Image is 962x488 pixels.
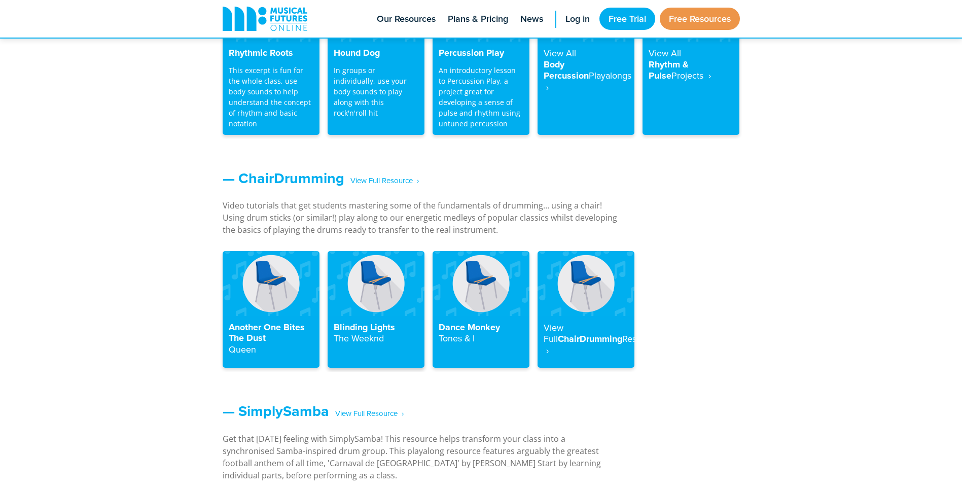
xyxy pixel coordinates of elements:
h4: Hound Dog [334,48,418,59]
span: Plans & Pricing [448,12,508,26]
a: View FullChairDrummingResource ‎ › [538,251,634,368]
a: Blinding LightsThe Weeknd [328,251,424,368]
h4: Percussion Play [439,48,523,59]
strong: The Weeknd [334,332,384,344]
a: Another One Bites The DustQueen [223,251,319,368]
span: Our Resources [377,12,436,26]
strong: View Full [544,321,563,345]
strong: Resource ‎ › [544,332,659,357]
p: Video tutorials that get students mastering some of the fundamentals of drumming… using a chair! ... [223,199,618,236]
strong: View All [649,47,681,59]
p: This excerpt is fun for the whole class, use body sounds to help understand the concept of rhythm... [229,65,313,129]
strong: Tones & I [439,332,475,344]
strong: Queen [229,343,256,356]
a: Free Trial [599,8,655,30]
h4: Rhythmic Roots [229,48,313,59]
a: Free Resources [660,8,740,30]
h4: Dance Monkey [439,322,523,344]
p: An introductory lesson to Percussion Play, a project great for developing a sense of pulse and rh... [439,65,523,129]
span: ‎ ‎ ‎ View Full Resource‎‏‏‎ ‎ › [329,405,404,423]
h4: Another One Bites The Dust [229,322,313,356]
a: — ChairDrumming‎ ‎ ‎ View Full Resource‎‏‏‎ ‎ › [223,167,419,189]
strong: Projects ‎ › [671,69,711,82]
h4: Blinding Lights [334,322,418,344]
h4: Body Percussion [544,48,628,93]
p: Get that [DATE] feeling with SimplySamba! This resource helps transform your class into a synchro... [223,433,618,481]
h4: Rhythm & Pulse [649,48,733,82]
span: ‎ ‎ ‎ View Full Resource‎‏‏‎ ‎ › [344,172,419,190]
a: Dance MonkeyTones & I [433,251,529,368]
span: News [520,12,543,26]
strong: View All [544,47,576,59]
p: In groups or individually, use your body sounds to play along with this rock'n'roll hit [334,65,418,118]
h4: ChairDrumming [544,322,628,357]
a: — SimplySamba‎ ‎ ‎ View Full Resource‎‏‏‎ ‎ › [223,400,404,422]
strong: Playalongs ‎ › [544,69,631,93]
span: Log in [565,12,590,26]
